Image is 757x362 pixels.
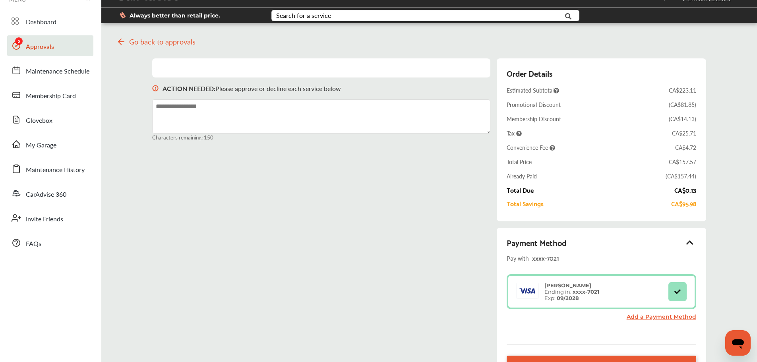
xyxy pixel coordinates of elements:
[26,66,89,77] span: Maintenance Schedule
[507,158,532,166] div: Total Price
[507,115,561,123] div: Membership Discount
[7,183,93,204] a: CarAdvise 360
[7,85,93,105] a: Membership Card
[674,186,696,194] div: CA$0.13
[7,11,93,31] a: Dashboard
[507,143,555,151] span: Convenience Fee
[130,13,220,18] span: Always better than retail price.
[129,38,196,46] span: Go back to approvals
[507,236,696,249] div: Payment Method
[26,42,54,52] span: Approvals
[7,35,93,56] a: Approvals
[7,109,93,130] a: Glovebox
[672,129,696,137] div: CA$25.71
[26,17,56,27] span: Dashboard
[669,86,696,94] div: CA$223.11
[507,86,559,94] span: Estimated Subtotal
[666,172,696,180] div: ( CA$157.44 )
[163,84,215,93] b: ACTION NEEDED :
[669,158,696,166] div: CA$157.57
[116,37,126,46] img: svg+xml;base64,PHN2ZyB4bWxucz0iaHR0cDovL3d3dy53My5vcmcvMjAwMC9zdmciIHdpZHRoPSIyNCIgaGVpZ2h0PSIyNC...
[26,116,52,126] span: Glovebox
[669,115,696,123] div: ( CA$14.13 )
[507,200,544,207] div: Total Savings
[26,190,66,200] span: CarAdvise 360
[507,252,529,263] span: Pay with
[725,330,751,356] iframe: Button to launch messaging window
[26,214,63,225] span: Invite Friends
[163,84,341,93] p: Please approve or decline each service below
[152,134,490,141] small: Characters remaining: 150
[557,295,579,301] strong: 09/2028
[7,60,93,81] a: Maintenance Schedule
[573,288,599,295] strong: xxxx- 7021
[532,252,631,263] div: xxxx- 7021
[7,232,93,253] a: FAQs
[26,239,41,249] span: FAQs
[507,66,552,80] div: Order Details
[26,91,76,101] span: Membership Card
[507,172,537,180] div: Already Paid
[627,313,696,320] a: Add a Payment Method
[671,200,696,207] div: CA$95.98
[540,282,603,301] div: Ending in: Exp:
[507,129,522,137] span: Tax
[152,77,159,99] img: svg+xml;base64,PHN2ZyB3aWR0aD0iMTYiIGhlaWdodD0iMTciIHZpZXdCb3g9IjAgMCAxNiAxNyIgZmlsbD0ibm9uZSIgeG...
[120,12,126,19] img: dollor_label_vector.a70140d1.svg
[7,208,93,228] a: Invite Friends
[26,140,56,151] span: My Garage
[675,143,696,151] div: CA$4.72
[7,134,93,155] a: My Garage
[276,12,331,19] div: Search for a service
[507,186,534,194] div: Total Due
[26,165,85,175] span: Maintenance History
[544,282,591,288] strong: [PERSON_NAME]
[669,101,696,108] div: ( CA$81.85 )
[507,101,561,108] div: Promotional Discount
[7,159,93,179] a: Maintenance History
